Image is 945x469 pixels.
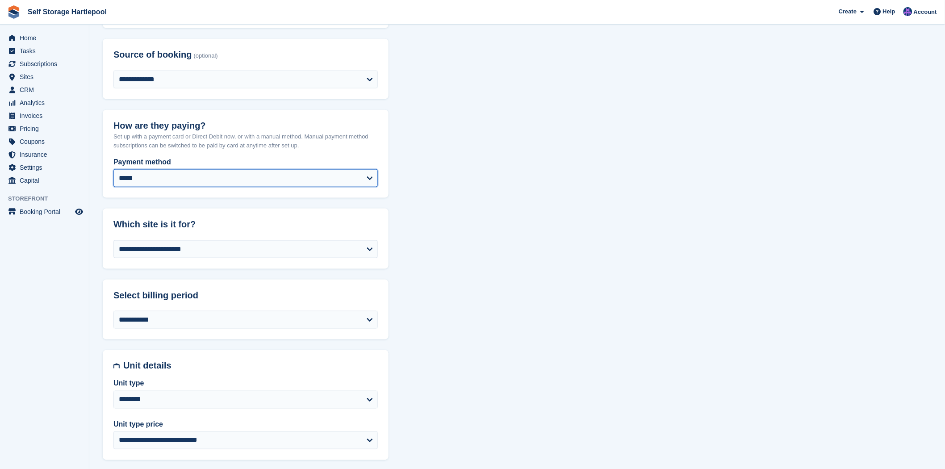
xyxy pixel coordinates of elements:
[20,96,73,109] span: Analytics
[113,121,378,131] h2: How are they paying?
[20,84,73,96] span: CRM
[24,4,110,19] a: Self Storage Hartlepool
[4,58,84,70] a: menu
[20,122,73,135] span: Pricing
[20,32,73,44] span: Home
[7,5,21,19] img: stora-icon-8386f47178a22dfd0bd8f6a31ec36ba5ce8667c1dd55bd0f319d3a0aa187defe.svg
[4,45,84,57] a: menu
[20,135,73,148] span: Coupons
[8,194,89,203] span: Storefront
[4,71,84,83] a: menu
[4,161,84,174] a: menu
[4,32,84,44] a: menu
[839,7,857,16] span: Create
[883,7,895,16] span: Help
[113,378,378,389] label: Unit type
[4,135,84,148] a: menu
[4,148,84,161] a: menu
[194,53,218,59] span: (optional)
[20,205,73,218] span: Booking Portal
[113,132,378,150] p: Set up with a payment card or Direct Debit now, or with a manual method. Manual payment method su...
[20,148,73,161] span: Insurance
[4,84,84,96] a: menu
[74,206,84,217] a: Preview store
[20,45,73,57] span: Tasks
[4,205,84,218] a: menu
[113,50,192,60] span: Source of booking
[113,290,378,301] h2: Select billing period
[113,157,378,167] label: Payment method
[113,361,120,371] img: unit-details-icon-595b0c5c156355b767ba7b61e002efae458ec76ed5ec05730b8e856ff9ea34a9.svg
[20,71,73,83] span: Sites
[914,8,937,17] span: Account
[123,361,378,371] h2: Unit details
[4,122,84,135] a: menu
[113,219,378,230] h2: Which site is it for?
[20,109,73,122] span: Invoices
[4,174,84,187] a: menu
[20,58,73,70] span: Subscriptions
[20,161,73,174] span: Settings
[4,109,84,122] a: menu
[113,419,378,430] label: Unit type price
[903,7,912,16] img: Sean Wood
[4,96,84,109] a: menu
[20,174,73,187] span: Capital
